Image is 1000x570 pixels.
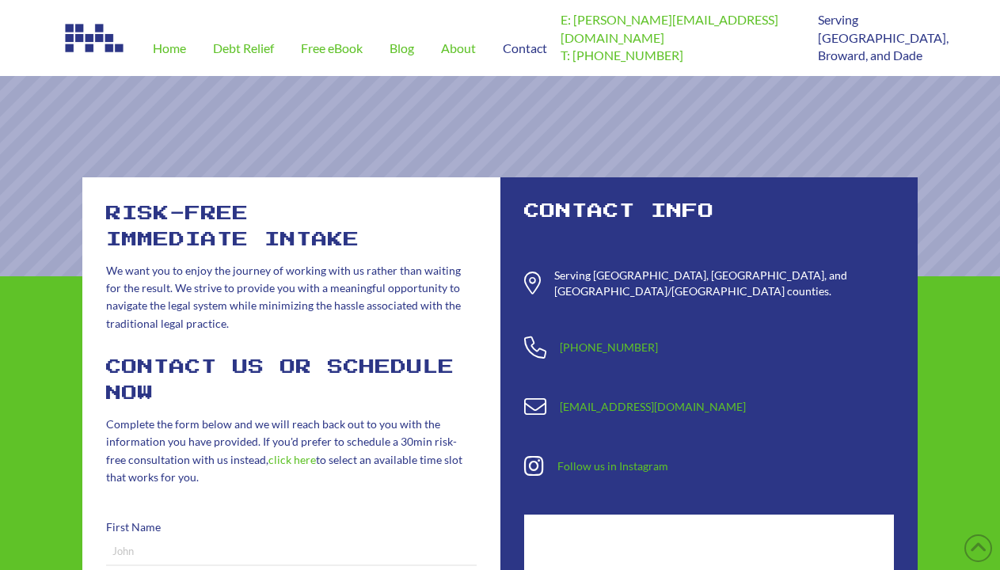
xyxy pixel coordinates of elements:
[106,201,477,254] h2: risk-free immediate intake
[106,518,477,537] label: First Name
[106,538,477,565] input: John
[561,12,778,44] a: E: [PERSON_NAME][EMAIL_ADDRESS][DOMAIN_NAME]
[106,416,477,487] p: Complete the form below and we will reach back out to you with the information you have provided....
[287,21,376,76] a: Free eBook
[106,355,477,408] h2: Contact Us or Schedule Now
[376,21,428,76] a: Blog
[554,268,894,298] div: Serving [GEOGRAPHIC_DATA], [GEOGRAPHIC_DATA], and [GEOGRAPHIC_DATA]/[GEOGRAPHIC_DATA] counties.
[63,21,127,55] img: Image
[557,459,668,473] a: Follow us in Instagram
[560,340,658,354] a: [PHONE_NUMBER]
[441,42,476,55] span: About
[964,534,992,562] a: Back to Top
[390,42,414,55] span: Blog
[818,11,937,64] p: Serving [GEOGRAPHIC_DATA], Broward, and Dade
[301,42,363,55] span: Free eBook
[560,400,746,413] a: [EMAIL_ADDRESS][DOMAIN_NAME]
[139,21,200,76] a: Home
[268,453,316,466] a: click here
[503,42,547,55] span: Contact
[106,264,461,330] span: We want you to enjoy the journey of working with us rather than waiting for the result. We strive...
[561,47,683,63] a: T: [PHONE_NUMBER]
[200,21,287,76] a: Debt Relief
[153,42,186,55] span: Home
[524,201,895,222] h2: Contact Info
[213,42,274,55] span: Debt Relief
[428,21,489,76] a: About
[489,21,561,76] a: Contact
